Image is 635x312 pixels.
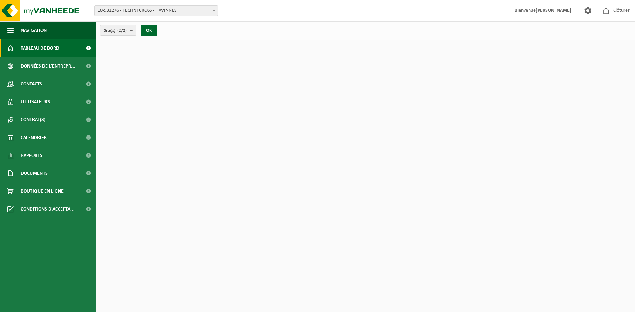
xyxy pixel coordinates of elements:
span: Tableau de bord [21,39,59,57]
count: (2/2) [117,28,127,33]
span: Utilisateurs [21,93,50,111]
span: Navigation [21,21,47,39]
span: 10-931276 - TECHNI CROSS - HAVINNES [94,5,218,16]
span: Conditions d'accepta... [21,200,75,218]
span: Calendrier [21,129,47,147]
button: Site(s)(2/2) [100,25,136,36]
span: 10-931276 - TECHNI CROSS - HAVINNES [95,6,217,16]
span: Rapports [21,147,42,164]
strong: [PERSON_NAME] [536,8,571,13]
span: Boutique en ligne [21,182,64,200]
button: OK [141,25,157,36]
span: Contrat(s) [21,111,45,129]
span: Données de l'entrepr... [21,57,75,75]
span: Contacts [21,75,42,93]
span: Documents [21,164,48,182]
span: Site(s) [104,25,127,36]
